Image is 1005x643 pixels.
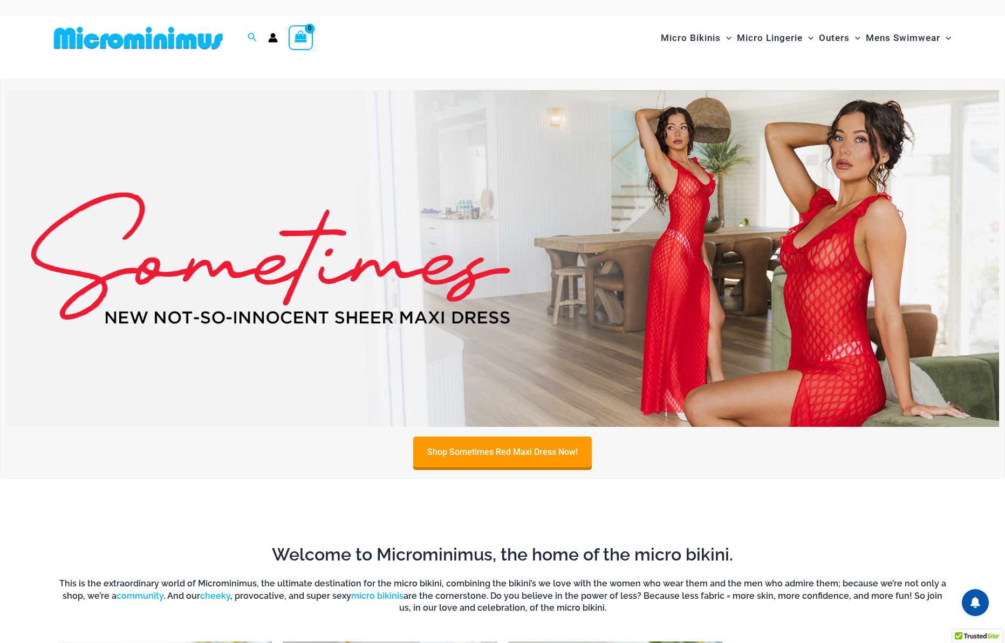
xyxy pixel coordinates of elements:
span: Menu Toggle [721,24,731,52]
h2: Welcome to Microminimus, the home of the micro bikini. [58,543,948,566]
h6: This is the extraordinary world of Microminimus, the ultimate destination for the micro bikini, c... [58,578,948,614]
a: Mens SwimwearMenu ToggleMenu Toggle [863,22,954,54]
a: View Shopping Cart, empty [289,25,313,50]
span: Menu Toggle [803,24,813,52]
a: cheeky [200,591,230,601]
a: OutersMenu ToggleMenu Toggle [816,22,863,54]
a: Micro BikinisMenu ToggleMenu Toggle [658,22,734,54]
a: Micro LingerieMenu ToggleMenu Toggle [734,22,816,54]
span: Outers [819,24,850,52]
img: Sometimes Red Maxi Dress [6,90,999,427]
img: MM SHOP LOGO FLAT [50,26,227,50]
span: Menu Toggle [850,24,860,52]
a: Search icon link [248,31,257,45]
span: Micro Bikinis [661,24,721,52]
a: Account icon link [268,33,278,43]
span: Mens Swimwear [866,24,940,52]
span: Menu Toggle [940,24,951,52]
a: micro bikinis [351,591,404,601]
a: Shop Sometimes Red Maxi Dress Now! [413,437,592,467]
a: community [117,591,163,601]
span: Micro Lingerie [737,24,803,52]
nav: Site Navigation [657,20,956,56]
